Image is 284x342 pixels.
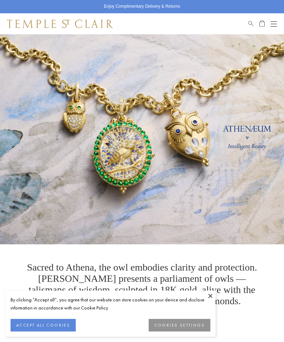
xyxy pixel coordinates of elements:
[149,319,210,331] button: COOKIES SETTINGS
[21,262,263,307] p: Sacred to Athena, the owl embodies clarity and protection. [PERSON_NAME] presents a parliament of...
[271,20,277,28] button: Open navigation
[104,3,180,10] p: Enjoy Complimentary Delivery & Returns
[11,296,210,312] div: By clicking “Accept all”, you agree that our website can store cookies on your device and disclos...
[249,309,277,335] iframe: Gorgias live chat messenger
[11,319,76,331] button: ACCEPT ALL COOKIES
[248,20,253,28] a: Search
[7,20,113,28] img: Temple St. Clair
[259,20,265,28] a: Open Shopping Bag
